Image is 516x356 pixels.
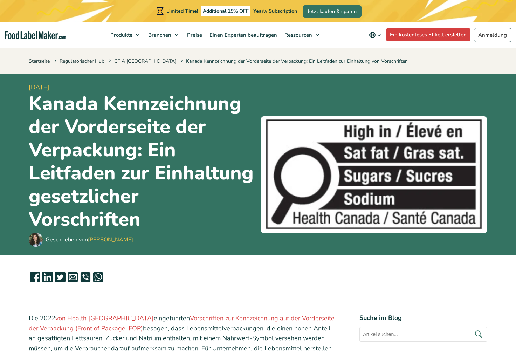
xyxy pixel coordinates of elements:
h4: Suche im Blog [359,313,487,323]
img: Maria Abi Hanna - Lebensmittel-Etikettenmacherin [29,233,43,247]
span: Limited Time! [166,8,198,14]
a: Jetzt kaufen & sparen [303,5,362,18]
h1: Kanada Kennzeichnung der Vorderseite der Verpackung: Ein Leitfaden zur Einhaltung gesetzlicher Vo... [29,92,255,231]
a: Regulatorischer Hub [60,58,104,64]
a: Ein kostenloses Etikett erstellen [386,28,471,41]
span: Kanada Kennzeichnung der Vorderseite der Verpackung: Ein Leitfaden zur Einhaltung von Vorschriften [179,58,408,64]
a: Food Label Maker homepage [5,31,66,39]
span: [DATE] [29,83,255,92]
span: Branchen [146,32,172,39]
a: Preise [184,22,204,48]
a: Branchen [145,22,182,48]
div: Geschrieben von [46,235,133,244]
a: CFIA [GEOGRAPHIC_DATA] [114,58,176,64]
button: Change language [364,28,386,42]
a: [PERSON_NAME] [88,236,133,244]
span: Einen Experten beauftragen [207,32,278,39]
span: Additional 15% OFF [201,6,250,16]
span: Yearly Subscription [253,8,297,14]
input: Artikel suchen... [359,327,487,342]
a: von Health [GEOGRAPHIC_DATA] [55,314,154,322]
a: Ressourcen [281,22,323,48]
span: Produkte [108,32,133,39]
span: Ressourcen [282,32,313,39]
a: Startseite [29,58,50,64]
a: Vorschriften zur Kennzeichnung auf der Vorderseite der Verpackung (Front of Package, FOP) [29,314,335,333]
span: Preise [185,32,203,39]
a: Produkte [107,22,143,48]
a: Anmeldung [474,28,511,42]
a: Einen Experten beauftragen [206,22,279,48]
